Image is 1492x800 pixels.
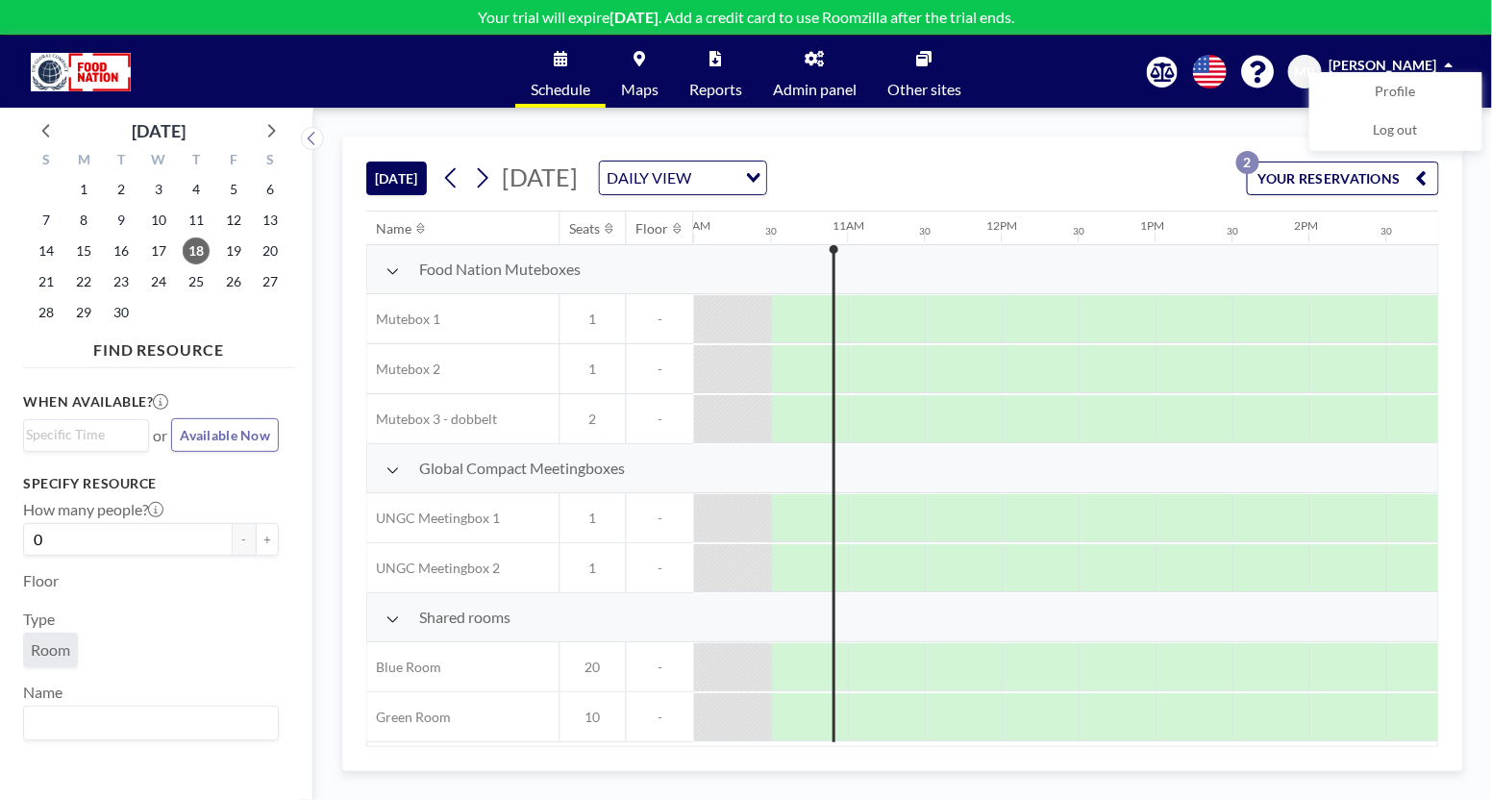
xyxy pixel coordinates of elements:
[24,420,148,449] div: Search for option
[180,427,270,443] span: Available Now
[1374,121,1418,140] span: Log out
[367,411,498,428] span: Mutebox 3 - dobbelt
[604,165,696,190] span: DAILY VIEW
[258,207,285,234] span: Saturday, September 13, 2025
[689,82,742,97] span: Reports
[887,82,961,97] span: Other sites
[627,510,694,527] span: -
[23,571,59,590] label: Floor
[560,311,626,328] span: 1
[1074,225,1085,237] div: 30
[183,237,210,264] span: Thursday, September 18, 2025
[103,149,140,174] div: T
[153,426,167,445] span: or
[766,225,778,237] div: 30
[23,475,279,492] h3: Specify resource
[23,500,163,519] label: How many people?
[220,176,247,203] span: Friday, September 5, 2025
[377,220,412,237] div: Name
[171,418,279,452] button: Available Now
[674,36,758,108] a: Reports
[420,459,626,478] span: Global Compact Meetingboxes
[145,237,172,264] span: Wednesday, September 17, 2025
[367,709,452,726] span: Green Room
[560,709,626,726] span: 10
[108,237,135,264] span: Tuesday, September 16, 2025
[1310,73,1481,112] a: Profile
[627,411,694,428] span: -
[145,268,172,295] span: Wednesday, September 24, 2025
[606,36,674,108] a: Maps
[26,424,137,445] input: Search for option
[627,709,694,726] span: -
[220,268,247,295] span: Friday, September 26, 2025
[1236,151,1259,174] p: 2
[758,36,872,108] a: Admin panel
[108,268,135,295] span: Tuesday, September 23, 2025
[1381,225,1393,237] div: 30
[108,299,135,326] span: Tuesday, September 30, 2025
[570,220,601,237] div: Seats
[233,523,256,556] button: -
[367,659,442,676] span: Blue Room
[773,82,857,97] span: Admin panel
[627,361,694,378] span: -
[24,707,278,739] div: Search for option
[23,610,55,629] label: Type
[108,176,135,203] span: Tuesday, September 2, 2025
[26,711,267,736] input: Search for option
[367,361,441,378] span: Mutebox 2
[258,176,285,203] span: Saturday, September 6, 2025
[183,176,210,203] span: Thursday, September 4, 2025
[108,207,135,234] span: Tuesday, September 9, 2025
[609,8,659,26] b: [DATE]
[366,162,427,195] button: [DATE]
[833,218,865,233] div: 11AM
[531,82,590,97] span: Schedule
[627,311,694,328] span: -
[1330,57,1437,73] span: [PERSON_NAME]
[560,361,626,378] span: 1
[145,176,172,203] span: Wednesday, September 3, 2025
[23,333,294,360] h4: FIND RESOURCE
[560,659,626,676] span: 20
[70,207,97,234] span: Monday, September 8, 2025
[70,176,97,203] span: Monday, September 1, 2025
[1247,162,1439,195] button: YOUR RESERVATIONS2
[698,165,734,190] input: Search for option
[1295,63,1316,81] span: MR
[560,560,626,577] span: 1
[1228,225,1239,237] div: 30
[367,311,441,328] span: Mutebox 1
[70,299,97,326] span: Monday, September 29, 2025
[214,149,252,174] div: F
[256,523,279,556] button: +
[65,149,103,174] div: M
[33,207,60,234] span: Sunday, September 7, 2025
[515,36,606,108] a: Schedule
[145,207,172,234] span: Wednesday, September 10, 2025
[183,207,210,234] span: Thursday, September 11, 2025
[680,218,711,233] div: 10AM
[220,237,247,264] span: Friday, September 19, 2025
[70,237,97,264] span: Monday, September 15, 2025
[503,162,579,191] span: [DATE]
[70,268,97,295] span: Monday, September 22, 2025
[183,268,210,295] span: Thursday, September 25, 2025
[1310,112,1481,150] a: Log out
[367,510,501,527] span: UNGC Meetingbox 1
[258,268,285,295] span: Saturday, September 27, 2025
[33,268,60,295] span: Sunday, September 21, 2025
[258,237,285,264] span: Saturday, September 20, 2025
[420,608,511,627] span: Shared rooms
[28,149,65,174] div: S
[31,53,131,91] img: organization-logo
[1376,83,1416,102] span: Profile
[627,659,694,676] span: -
[420,260,582,279] span: Food Nation Muteboxes
[987,218,1018,233] div: 12PM
[177,149,214,174] div: T
[621,82,659,97] span: Maps
[920,225,932,237] div: 30
[560,411,626,428] span: 2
